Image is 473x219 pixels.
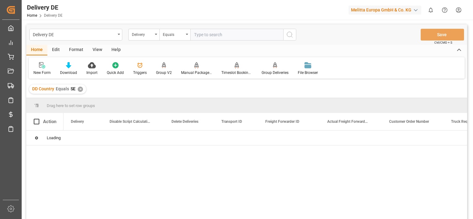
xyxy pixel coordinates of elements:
span: Transport ID [221,119,242,124]
div: File Browser [298,70,318,75]
a: Home [27,13,37,18]
div: Quick Add [107,70,124,75]
button: open menu [29,29,122,41]
input: Type to search [190,29,283,41]
span: Actual Freight Forwarder ID [327,119,369,124]
button: show 0 new notifications [424,3,438,17]
div: Manual Package TypeDetermination [181,70,212,75]
span: Customer Order Number [389,119,429,124]
span: DD Country [32,86,54,91]
div: Triggers [133,70,147,75]
button: search button [283,29,296,41]
button: Help Center [438,3,452,17]
span: Ctrl/CMD + S [434,40,452,45]
div: Download [60,70,77,75]
div: Action [43,119,56,124]
span: Delete Deliveries [171,119,198,124]
button: Save [421,29,464,41]
div: Equals [163,30,184,37]
div: Group Deliveries [262,70,289,75]
div: Delivery DE [33,30,115,38]
span: SE [71,86,76,91]
div: View [88,45,107,55]
span: Disable Script Calculations [110,119,151,124]
span: Delivery [71,119,84,124]
div: Format [64,45,88,55]
div: Help [107,45,125,55]
span: Equals [56,86,69,91]
span: Drag here to set row groups [47,103,95,108]
div: Edit [47,45,64,55]
div: Delivery [132,30,153,37]
div: ✕ [78,87,83,92]
button: open menu [159,29,190,41]
div: Group V2 [156,70,172,75]
div: Delivery DE [27,3,63,12]
div: Import [86,70,98,75]
div: New Form [33,70,51,75]
div: Timeslot Booking Report [221,70,252,75]
button: open menu [128,29,159,41]
div: Melitta Europa GmbH & Co. KG [349,6,421,15]
div: Home [26,45,47,55]
button: Melitta Europa GmbH & Co. KG [349,4,424,16]
span: Freight Forwarder ID [265,119,299,124]
span: Loading [47,135,61,140]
